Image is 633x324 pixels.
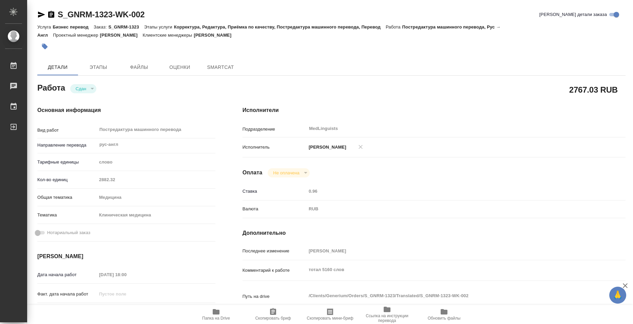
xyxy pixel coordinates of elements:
p: Бизнес перевод [53,24,94,30]
p: Вид работ [37,127,97,134]
textarea: тотал 5160 слов [306,264,594,275]
button: Скопировать бриф [245,305,302,324]
p: Путь на drive [243,293,306,300]
span: Нотариальный заказ [47,229,90,236]
input: Пустое поле [97,175,215,185]
h4: Исполнители [243,106,626,114]
h4: Дополнительно [243,229,626,237]
span: Детали [41,63,74,72]
p: Тарифные единицы [37,159,97,166]
p: Клиентские менеджеры [143,33,194,38]
span: Этапы [82,63,115,72]
button: Добавить тэг [37,39,52,54]
span: Ссылка на инструкции перевода [363,313,411,323]
p: Работа [386,24,402,30]
button: Не оплачена [271,170,301,176]
h2: 2767.03 RUB [569,84,618,95]
p: Ставка [243,188,306,195]
button: Обновить файлы [416,305,473,324]
span: SmartCat [204,63,237,72]
p: Корректура, Редактура, Приёмка по качеству, Постредактура машинного перевода, Перевод [174,24,386,30]
h4: Основная информация [37,106,215,114]
span: Скопировать бриф [255,316,291,321]
input: Пустое поле [306,246,594,256]
span: Скопировать мини-бриф [307,316,353,321]
textarea: /Clients/Generium/Orders/S_GNRM-1323/Translated/S_GNRM-1323-WK-002 [306,290,594,302]
button: Скопировать мини-бриф [302,305,359,324]
span: Папка на Drive [202,316,230,321]
button: Сдан [74,86,88,92]
p: Проектный менеджер [53,33,100,38]
span: Оценки [164,63,196,72]
p: Тематика [37,212,97,218]
div: Сдан [70,84,96,93]
input: Пустое поле [306,186,594,196]
span: [PERSON_NAME] детали заказа [539,11,607,18]
p: Исполнитель [243,144,306,151]
p: S_GNRM-1323 [108,24,144,30]
p: Общая тематика [37,194,97,201]
span: Файлы [123,63,155,72]
button: Скопировать ссылку [47,11,55,19]
span: 🙏 [612,288,624,302]
div: слово [97,156,215,168]
p: [PERSON_NAME] [100,33,143,38]
p: Валюта [243,206,306,212]
h4: Оплата [243,169,263,177]
p: Этапы услуги [144,24,174,30]
p: Комментарий к работе [243,267,306,274]
button: Ссылка на инструкции перевода [359,305,416,324]
p: Кол-во единиц [37,176,97,183]
input: Пустое поле [97,270,156,280]
p: Заказ: [94,24,108,30]
button: Скопировать ссылку для ЯМессенджера [37,11,45,19]
p: Подразделение [243,126,306,133]
p: [PERSON_NAME] [194,33,236,38]
p: Услуга [37,24,53,30]
p: Факт. дата начала работ [37,291,97,298]
button: 🙏 [609,287,626,304]
h2: Работа [37,81,65,93]
span: Обновить файлы [428,316,461,321]
div: Медицина [97,192,215,203]
button: Папка на Drive [188,305,245,324]
div: Сдан [268,168,309,177]
a: S_GNRM-1323-WK-002 [58,10,145,19]
input: Пустое поле [97,289,156,299]
div: RUB [306,203,594,215]
p: Последнее изменение [243,248,306,254]
h4: [PERSON_NAME] [37,252,215,261]
p: Дата начала работ [37,271,97,278]
p: Направление перевода [37,142,97,149]
div: Клиническая медицина [97,209,215,221]
p: [PERSON_NAME] [306,144,346,151]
